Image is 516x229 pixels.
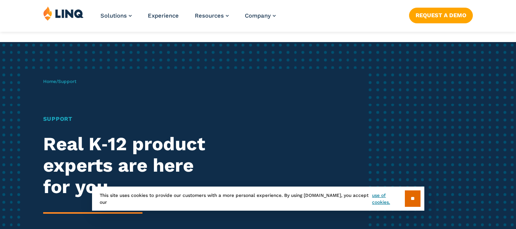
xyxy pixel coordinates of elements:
span: / [43,79,76,84]
span: Resources [195,12,224,19]
a: Home [43,79,56,84]
h1: Support [43,115,242,123]
a: Company [245,12,276,19]
div: This site uses cookies to provide our customers with a more personal experience. By using [DOMAIN... [92,187,424,211]
nav: Button Navigation [409,6,473,23]
a: Experience [148,12,179,19]
nav: Primary Navigation [100,6,276,31]
h2: Real K‑12 product experts are here for you [43,133,242,198]
span: Solutions [100,12,127,19]
a: Resources [195,12,229,19]
span: Company [245,12,271,19]
span: Support [58,79,76,84]
a: Request a Demo [409,8,473,23]
img: LINQ | K‑12 Software [43,6,84,21]
a: use of cookies. [372,192,404,206]
a: Solutions [100,12,132,19]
